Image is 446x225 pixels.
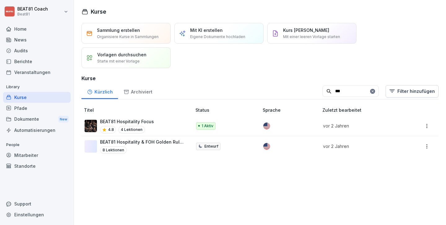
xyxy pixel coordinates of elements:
[3,45,71,56] a: Audits
[100,139,186,145] p: BEAT81 Hospitality & FOH Golden Rules Course
[323,143,401,149] p: vor 2 Jahren
[108,127,114,132] p: 4.8
[17,12,48,16] p: Beat81
[3,114,71,125] a: DokumenteNew
[100,118,154,125] p: BEAT81 Hospitality Focus
[263,123,270,129] img: us.svg
[190,27,223,33] p: Mit KI erstellen
[3,161,71,171] a: Standorte
[3,67,71,78] a: Veranstaltungen
[81,83,118,99] a: Kürzlich
[84,107,193,113] p: Titel
[97,51,146,58] p: Vorlagen durchsuchen
[323,123,401,129] p: vor 2 Jahren
[283,34,340,40] p: Mit einer leeren Vorlage starten
[3,114,71,125] div: Dokumente
[283,27,329,33] p: Kurs [PERSON_NAME]
[3,24,71,34] a: Home
[3,140,71,150] p: People
[3,56,71,67] a: Berichte
[3,209,71,220] a: Einstellungen
[386,85,439,97] button: Filter hinzufügen
[118,83,158,99] a: Archiviert
[97,58,140,64] p: Starte mit einer Vorlage
[17,6,48,12] p: BEAT81 Coach
[263,107,320,113] p: Sprache
[263,143,270,150] img: us.svg
[3,34,71,45] a: News
[81,75,439,82] h3: Kurse
[3,103,71,114] a: Pfade
[3,125,71,136] a: Automatisierungen
[97,27,140,33] p: Sammlung erstellen
[190,34,245,40] p: Eigene Dokumente hochladen
[97,34,159,40] p: Organisiere Kurse in Sammlungen
[3,150,71,161] a: Mitarbeiter
[3,198,71,209] div: Support
[202,123,213,129] p: 1 Aktiv
[91,7,106,16] h1: Kurse
[322,107,409,113] p: Zuletzt bearbeitet
[100,146,127,154] p: 8 Lektionen
[58,116,69,123] div: New
[3,92,71,103] a: Kurse
[195,107,260,113] p: Status
[3,82,71,92] p: Library
[204,144,218,149] p: Entwurf
[118,126,145,133] p: 4 Lektionen
[85,120,97,132] img: jbdnco45a7lag0jqzuggyun8.png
